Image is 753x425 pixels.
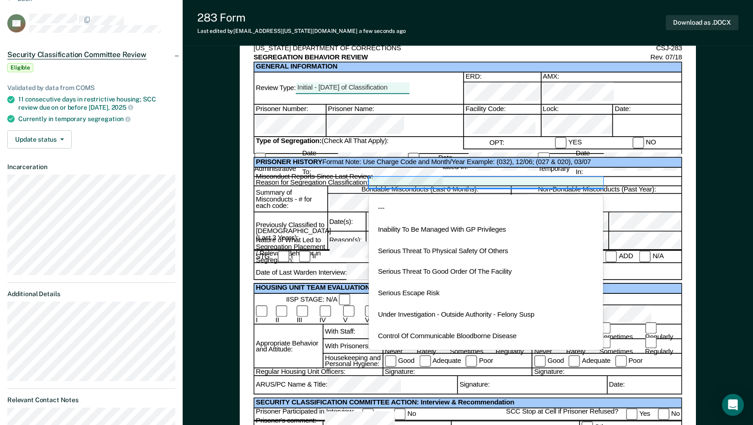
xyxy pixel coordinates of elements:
input: Temporary [538,153,549,164]
div: Reason(s): [327,232,365,250]
div: Serious Escape Risk [369,283,602,305]
div: Nature of What Led to Segregation Placement / Relevant Behavior in Segregation: [254,250,327,251]
input: N/A [639,251,651,262]
div: STG: [256,252,271,261]
label: Punitive [408,153,432,173]
input: No [658,409,669,420]
label: Sometimes [599,322,640,340]
div: Signature: [382,369,532,376]
div: Date Placed In: [538,149,681,176]
label: ADD [606,251,633,262]
label: Yes [362,409,386,420]
label: Adequate [569,355,611,367]
div: Signature: [532,369,681,376]
div: OPT: [490,138,505,148]
div: [US_STATE] DEPARTMENT OF CORRECTIONS [253,44,401,53]
label: YES [555,137,582,149]
div: Non-Bondable Misconducts (Past Year): [511,194,681,212]
div: Misconduct Reports Since Last Review: [256,168,681,186]
div: Facility Code: [463,105,540,115]
div: Date(s): [327,212,365,231]
label: Poor [615,355,642,367]
input: Sometimes [599,337,611,349]
button: Update status [7,130,72,149]
b: PRISONER HISTORY [256,158,322,166]
div: Appropriate Behavior and Attitude: [254,324,323,369]
span: Eligible [7,63,33,72]
label: Administrative [254,153,296,173]
label: VI [365,306,382,324]
label: III [297,306,313,324]
div: Lock: [540,115,612,137]
div: With Prisoners: [322,339,382,354]
input: No [394,409,405,420]
input: I [278,251,289,262]
button: Download as .DOCX [666,15,738,30]
div: Previously Classified to [DEMOGRAPHIC_DATA] (Last 3 Years): [254,212,327,250]
div: Reason for Segregation Classification: [256,177,681,189]
div: 11 consecutive days in restrictive housing; SCC review due on or before [DATE], [18,96,175,111]
input: Sometimes [599,322,611,334]
input: VI [365,306,376,317]
div: Date of Last ADD Interview: [440,263,681,281]
div: Open Intercom Messenger [722,394,744,416]
input: Adequate [569,355,580,367]
div: Yes [618,409,650,420]
div: Inability To Be Managed With GP Privileges [369,219,602,241]
div: Date of Last Warden Interview: [256,263,463,281]
input: Adequate [419,355,431,367]
input: Regularly [645,322,656,334]
input: III [297,306,308,317]
div: (print name): [534,306,681,324]
div: AMX: [540,73,681,82]
label: I [278,251,293,262]
div: --- [369,198,602,219]
input: Good [384,355,396,367]
div: Under Investigation - Outside Authority - Felony Susp [369,304,602,326]
div: Validated by data from COMS [7,84,175,92]
dt: Incarceration [7,163,175,171]
div: Summary of Misconducts - # for each code: [254,186,327,212]
div: Serious Threat To Good Order Of The Facility [369,262,602,283]
input: Poor [615,355,627,367]
div: Bondable Misconducts (Last 6 Months): [327,186,511,194]
span: segregation [88,115,131,122]
input: Good [534,355,546,367]
div: Format Note: Use Charge Code and Month/Year Example: (032), 12/06; (027 & 020), 03/07 [254,158,681,168]
div: Prisoner's comment: [254,421,323,422]
div: Non-Bondable Misconducts (Past Year): [511,186,681,194]
div: Prisoner Participated in Interview: [256,409,416,420]
label: Sometimes [599,337,640,356]
div: Rev. 07/18 [650,53,682,62]
div: Bondable Misconducts (Last 6 Months): [327,194,511,212]
input: IV [319,306,331,317]
div: Regular Housing Unit Officers: [254,369,382,376]
input: Poor [466,355,477,367]
div: Control Of Communicable Bloodborne Disease [369,326,602,347]
div: Prisoner Number: [254,115,326,137]
dt: Relevant Contact Notes [7,396,175,404]
label: Good [384,355,414,367]
div: With Staff: [322,324,382,339]
label: Regularly [645,322,681,340]
div: (Check All That Apply): [254,137,463,149]
div: Signature: [457,376,606,394]
label: Temporary [538,153,569,173]
div: 283 Form [197,11,406,24]
div: Date Classified To: [254,149,408,176]
b: Type of Segregation: [256,137,321,145]
label: II [299,251,316,262]
div: Housekeeping and Personal Hygiene: [322,354,382,369]
div: Facility Code: [463,115,540,137]
b: SECURITY CLASSIFICATION COMMITTEE ACTION: Interview & Recommendation [256,398,514,406]
input: Regularly [645,337,656,349]
input: Yes [362,409,374,420]
div: Review Type: [256,83,463,94]
div: IISP STAGE: N/A [256,294,382,305]
b: SEGREGATION BEHAVIOR REVIEW [253,53,368,62]
div: AMX: [540,82,681,105]
div: ARUS/PC Name & Title: [256,376,457,394]
input: ADD [606,251,617,262]
div: Last edited by [EMAIL_ADDRESS][US_STATE][DOMAIN_NAME] [197,28,406,34]
label: II [275,306,290,324]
